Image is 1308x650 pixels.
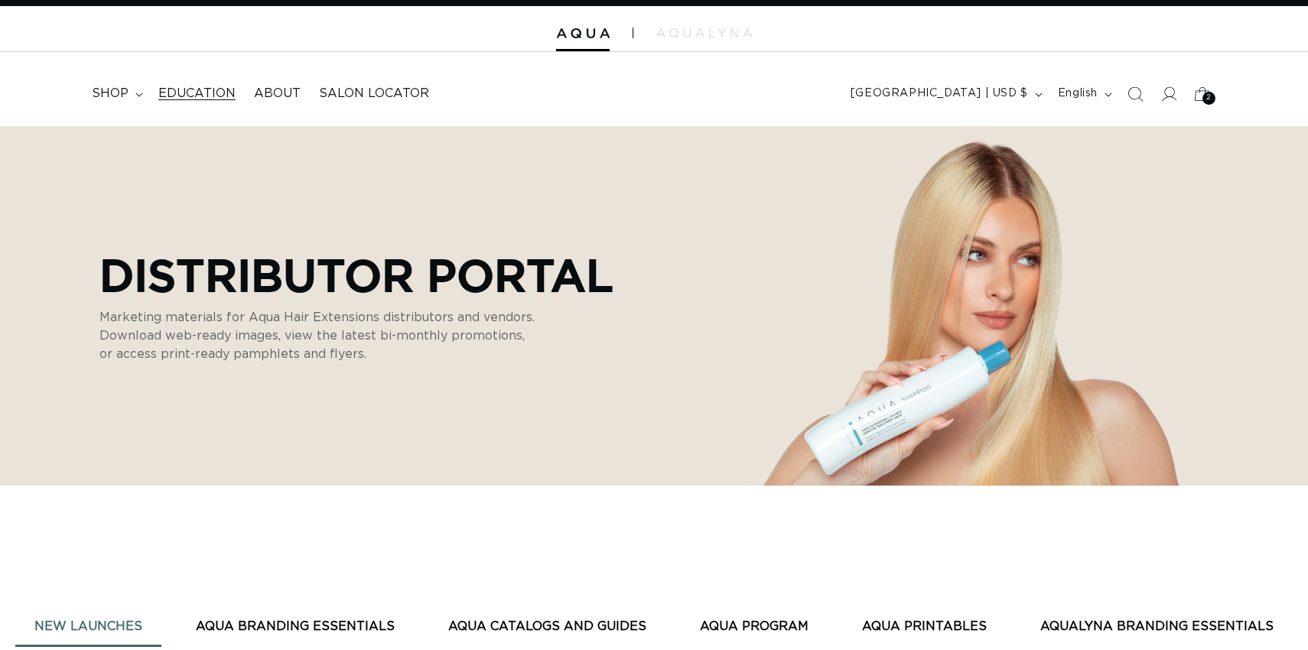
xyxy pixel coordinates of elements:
span: Salon Locator [319,86,429,102]
button: AQUA PROGRAM [681,608,828,645]
a: Salon Locator [310,76,438,111]
summary: shop [83,76,149,111]
span: 2 [1206,92,1212,105]
p: Distributor Portal [99,249,613,301]
button: New Launches [15,608,161,645]
p: Marketing materials for Aqua Hair Extensions distributors and vendors. Download web-ready images,... [99,308,535,363]
button: [GEOGRAPHIC_DATA] | USD $ [841,80,1049,109]
summary: Search [1118,77,1152,111]
span: English [1058,86,1098,102]
button: AQUA CATALOGS AND GUIDES [429,608,665,645]
a: About [245,76,310,111]
img: Aqua Hair Extensions [556,28,610,39]
button: English [1049,80,1118,109]
span: [GEOGRAPHIC_DATA] | USD $ [851,86,1028,102]
button: AQUA PRINTABLES [843,608,1006,645]
button: AquaLyna Branding Essentials [1021,608,1293,645]
button: AQUA BRANDING ESSENTIALS [177,608,414,645]
span: shop [92,86,129,102]
img: aqualyna.com [656,28,752,37]
a: Education [149,76,245,111]
span: About [254,86,301,102]
span: Education [158,86,236,102]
